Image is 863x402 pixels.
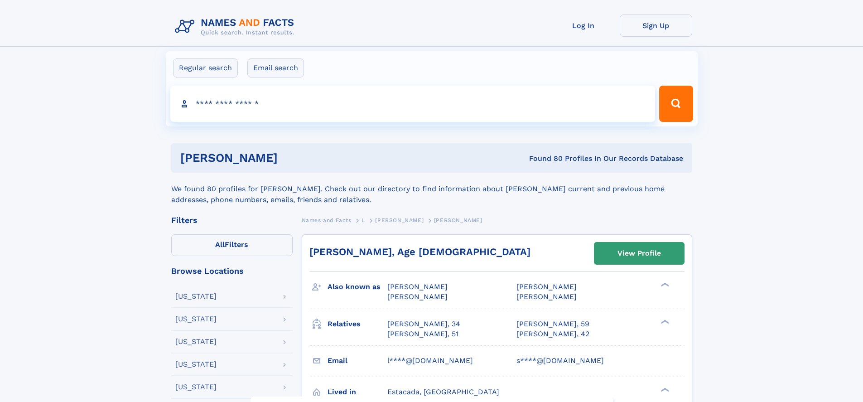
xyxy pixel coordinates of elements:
[403,154,683,164] div: Found 80 Profiles In Our Records Database
[516,319,589,329] a: [PERSON_NAME], 59
[387,282,448,291] span: [PERSON_NAME]
[328,279,387,295] h3: Also known as
[375,214,424,226] a: [PERSON_NAME]
[247,58,304,77] label: Email search
[387,387,499,396] span: Estacada, [GEOGRAPHIC_DATA]
[516,292,577,301] span: [PERSON_NAME]
[171,15,302,39] img: Logo Names and Facts
[516,329,589,339] a: [PERSON_NAME], 42
[375,217,424,223] span: [PERSON_NAME]
[309,246,530,257] a: [PERSON_NAME], Age [DEMOGRAPHIC_DATA]
[171,173,692,205] div: We found 80 profiles for [PERSON_NAME]. Check out our directory to find information about [PERSON...
[215,240,225,249] span: All
[328,353,387,368] h3: Email
[659,86,693,122] button: Search Button
[362,214,365,226] a: L
[387,329,458,339] a: [PERSON_NAME], 51
[175,293,217,300] div: [US_STATE]
[387,319,460,329] a: [PERSON_NAME], 34
[171,216,293,224] div: Filters
[175,338,217,345] div: [US_STATE]
[594,242,684,264] a: View Profile
[302,214,352,226] a: Names and Facts
[659,387,670,392] div: ❯
[659,282,670,288] div: ❯
[547,15,620,37] a: Log In
[516,282,577,291] span: [PERSON_NAME]
[171,234,293,256] label: Filters
[362,217,365,223] span: L
[659,319,670,325] div: ❯
[328,384,387,400] h3: Lived in
[171,267,293,275] div: Browse Locations
[617,243,661,264] div: View Profile
[620,15,692,37] a: Sign Up
[173,58,238,77] label: Regular search
[387,292,448,301] span: [PERSON_NAME]
[175,315,217,323] div: [US_STATE]
[175,361,217,368] div: [US_STATE]
[170,86,656,122] input: search input
[434,217,482,223] span: [PERSON_NAME]
[175,383,217,391] div: [US_STATE]
[180,152,404,164] h1: [PERSON_NAME]
[328,316,387,332] h3: Relatives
